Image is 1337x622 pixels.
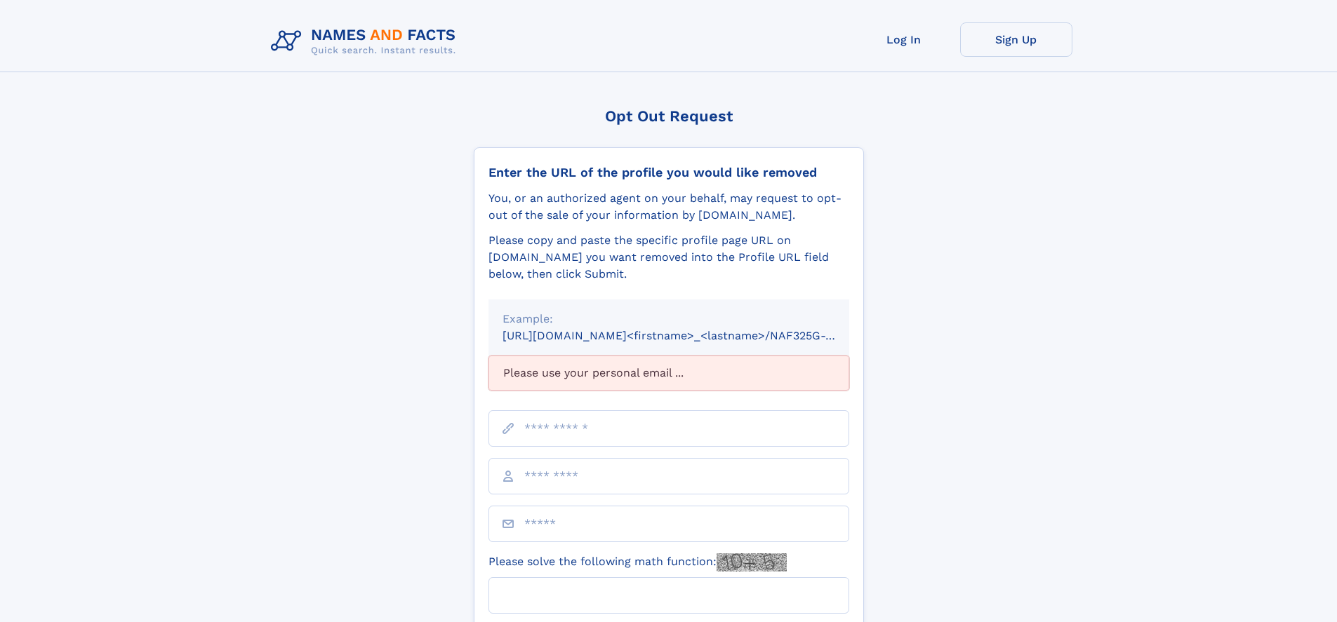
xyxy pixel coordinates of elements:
small: [URL][DOMAIN_NAME]<firstname>_<lastname>/NAF325G-xxxxxxxx [503,329,876,342]
img: Logo Names and Facts [265,22,467,60]
div: Opt Out Request [474,107,864,125]
div: Example: [503,311,835,327]
a: Log In [848,22,960,57]
div: Enter the URL of the profile you would like removed [488,165,849,180]
div: Please use your personal email ... [488,356,849,391]
label: Please solve the following math function: [488,553,787,572]
a: Sign Up [960,22,1072,57]
div: You, or an authorized agent on your behalf, may request to opt-out of the sale of your informatio... [488,190,849,224]
div: Please copy and paste the specific profile page URL on [DOMAIN_NAME] you want removed into the Pr... [488,232,849,283]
